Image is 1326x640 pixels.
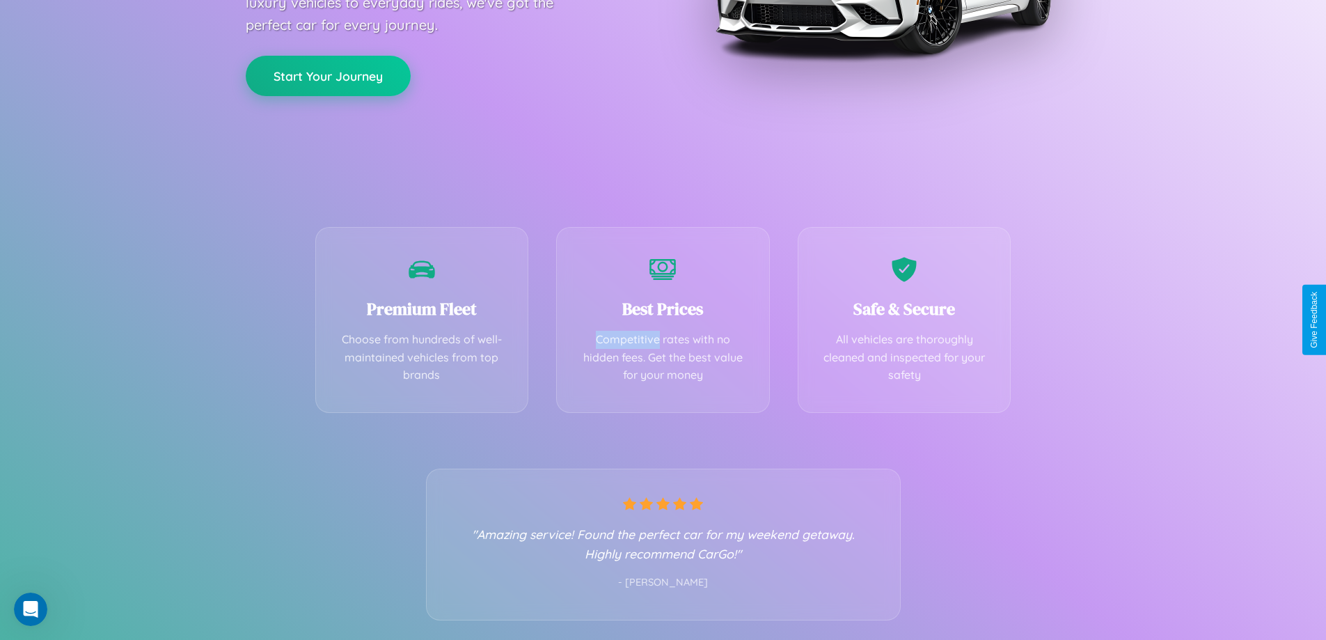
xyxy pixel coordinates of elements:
p: - [PERSON_NAME] [455,574,872,592]
h3: Premium Fleet [337,297,507,320]
p: All vehicles are thoroughly cleaned and inspected for your safety [819,331,990,384]
div: Give Feedback [1309,292,1319,348]
p: Competitive rates with no hidden fees. Get the best value for your money [578,331,748,384]
p: "Amazing service! Found the perfect car for my weekend getaway. Highly recommend CarGo!" [455,524,872,563]
iframe: Intercom live chat [14,593,47,626]
button: Start Your Journey [246,56,411,96]
h3: Safe & Secure [819,297,990,320]
h3: Best Prices [578,297,748,320]
p: Choose from hundreds of well-maintained vehicles from top brands [337,331,507,384]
